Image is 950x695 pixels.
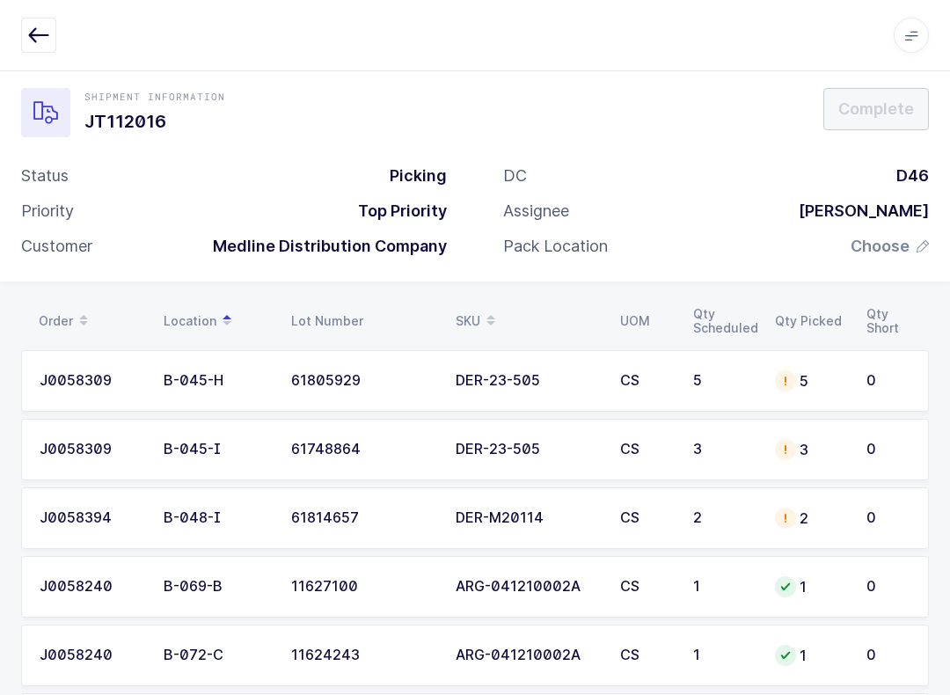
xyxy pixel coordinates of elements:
div: Status [21,165,69,187]
div: Location [164,306,270,336]
div: B-069-B [164,579,270,595]
div: CS [620,579,672,595]
div: Qty Picked [775,314,845,328]
div: J0058309 [40,442,142,457]
div: 1 [693,579,754,595]
div: CS [620,442,672,457]
div: J0058240 [40,579,142,595]
div: [PERSON_NAME] [785,201,929,222]
div: Picking [376,165,447,187]
div: Pack Location [503,236,608,257]
div: J0058309 [40,373,142,389]
div: B-045-I [164,442,270,457]
div: Order [39,306,142,336]
div: ARG-041210002A [456,647,599,663]
div: UOM [620,314,672,328]
button: Choose [851,236,929,257]
div: 5 [693,373,754,389]
div: ARG-041210002A [456,579,599,595]
div: Medline Distribution Company [199,236,447,257]
div: Assignee [503,201,569,222]
div: 61748864 [291,442,435,457]
div: SKU [456,306,599,336]
div: 0 [866,442,910,457]
div: 61805929 [291,373,435,389]
span: D46 [896,166,929,185]
div: 11627100 [291,579,435,595]
div: 61814657 [291,510,435,526]
div: 0 [866,373,910,389]
div: 1 [775,576,845,597]
div: Shipment Information [84,90,225,104]
div: DER-M20114 [456,510,599,526]
div: B-072-C [164,647,270,663]
div: Qty Short [866,307,911,335]
div: CS [620,647,672,663]
div: 0 [866,510,910,526]
div: 2 [693,510,754,526]
div: B-048-I [164,510,270,526]
div: Priority [21,201,74,222]
div: 3 [775,439,845,460]
div: 2 [775,508,845,529]
button: Complete [823,88,929,130]
div: Top Priority [344,201,447,222]
div: 1 [775,645,845,666]
div: Qty Scheduled [693,307,754,335]
div: DC [503,165,527,187]
div: 0 [866,579,910,595]
div: 3 [693,442,754,457]
div: CS [620,510,672,526]
div: B-045-H [164,373,270,389]
div: CS [620,373,672,389]
div: J0058240 [40,647,142,663]
div: 5 [775,370,845,391]
div: Customer [21,236,92,257]
span: Choose [851,236,910,257]
div: DER-23-505 [456,442,599,457]
div: Lot Number [291,314,435,328]
div: 0 [866,647,910,663]
span: Complete [838,98,914,120]
div: 1 [693,647,754,663]
h1: JT112016 [84,107,225,135]
div: 11624243 [291,647,435,663]
div: J0058394 [40,510,142,526]
div: DER-23-505 [456,373,599,389]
